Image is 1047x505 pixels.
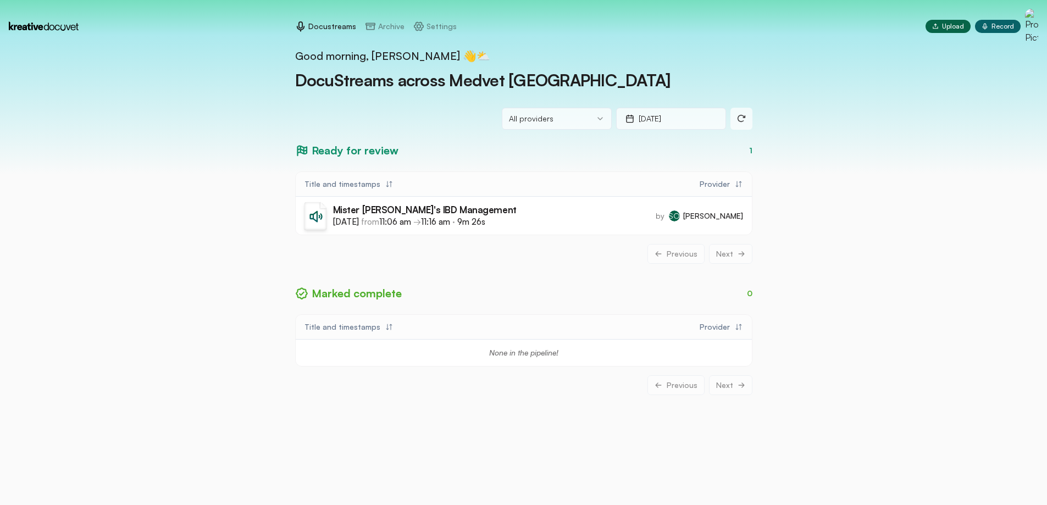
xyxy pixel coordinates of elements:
[656,210,664,221] span: by
[308,21,356,32] p: Docustreams
[975,20,1021,33] button: Record
[295,48,752,64] p: Good morning, [PERSON_NAME] 👋⛅
[295,21,356,32] a: Docustreams
[616,108,726,130] button: [DATE]
[693,174,750,194] button: Provider
[926,20,971,33] button: Upload
[295,64,752,90] h1: DocuStreams across
[365,21,405,32] a: Archive
[413,21,457,32] a: Settings
[421,217,450,227] span: 11:16 am
[379,217,411,227] span: 11:06 am
[669,210,680,221] span: S O
[312,286,402,301] span: Marked complete
[333,204,517,217] h3: Mister [PERSON_NAME]'s IBD Management
[298,174,400,194] button: Title and timestamps
[639,113,661,124] p: [DATE]
[457,217,485,227] span: 9m 26s
[747,288,752,299] p: 0
[693,317,750,337] button: Provider
[378,21,405,32] p: Archive
[942,22,964,31] span: Upload
[449,70,671,90] span: Medvet [GEOGRAPHIC_DATA]
[413,217,450,227] span: →
[333,217,359,227] span: [DATE]
[683,210,743,221] span: [PERSON_NAME]
[296,340,752,366] td: None in the pipeline!
[312,143,398,158] span: Ready for review
[1025,9,1038,44] img: Profile Picture
[426,21,457,32] p: Settings
[991,22,1014,31] span: Record
[452,217,485,227] span: ·
[333,217,517,227] p: from
[298,317,400,337] button: Title and timestamps
[749,145,752,156] p: 1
